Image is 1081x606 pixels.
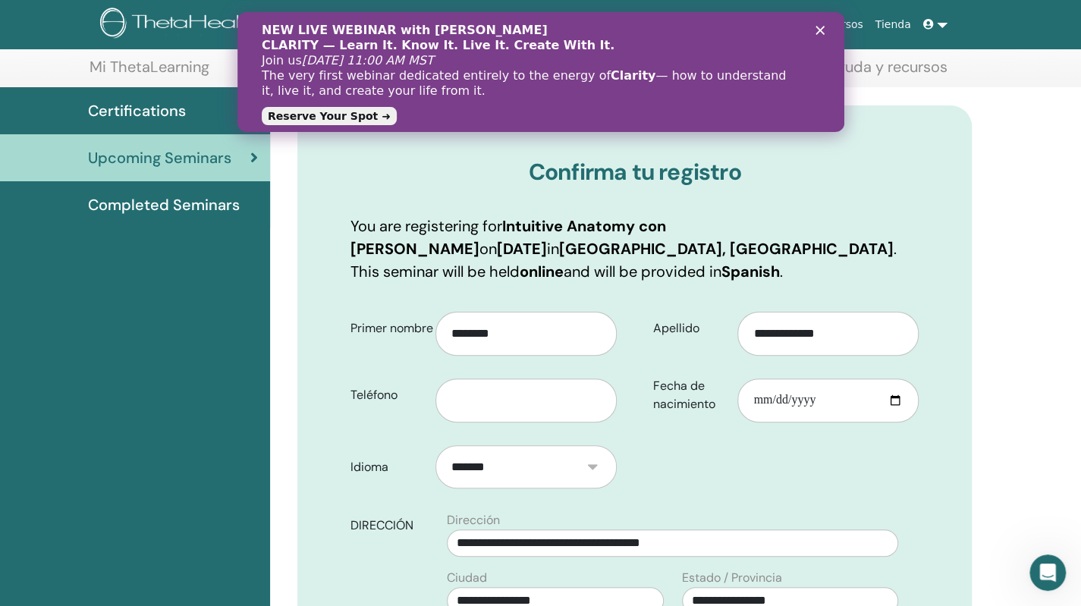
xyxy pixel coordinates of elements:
[559,239,893,259] b: [GEOGRAPHIC_DATA], [GEOGRAPHIC_DATA]
[339,381,435,410] label: Teléfono
[88,99,186,122] span: Certifications
[520,262,564,281] b: online
[88,146,231,169] span: Upcoming Seminars
[828,58,947,87] a: Ayuda y recursos
[350,159,919,186] h3: Confirma tu registro
[339,511,438,540] label: DIRECCIÓN
[704,11,809,39] a: Historias de éxito
[462,11,504,39] a: Sobre
[642,372,738,419] label: Fecha de nacimiento
[350,215,919,283] p: You are registering for on in . This seminar will be held and will be provided in .
[447,569,487,587] label: Ciudad
[447,511,500,529] label: Dirección
[90,58,209,87] a: Mi ThetaLearning
[339,314,435,343] label: Primer nombre
[625,11,704,39] a: Certificación
[578,14,593,23] div: Cerrar
[642,314,738,343] label: Apellido
[24,95,159,113] a: Reserve Your Spot ➜
[1029,554,1066,591] iframe: Intercom live chat
[505,11,626,39] a: Cursos y Seminarios
[350,216,666,259] b: Intuitive Anatomy con [PERSON_NAME]
[100,8,281,42] img: logo.png
[497,239,547,259] b: [DATE]
[869,11,917,39] a: Tienda
[88,193,240,216] span: Completed Seminars
[809,11,869,39] a: Recursos
[682,569,782,587] label: Estado / Provincia
[237,12,844,132] iframe: Intercom live chat banner
[339,453,435,482] label: Idioma
[721,262,780,281] b: Spanish
[373,56,418,71] b: Clarity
